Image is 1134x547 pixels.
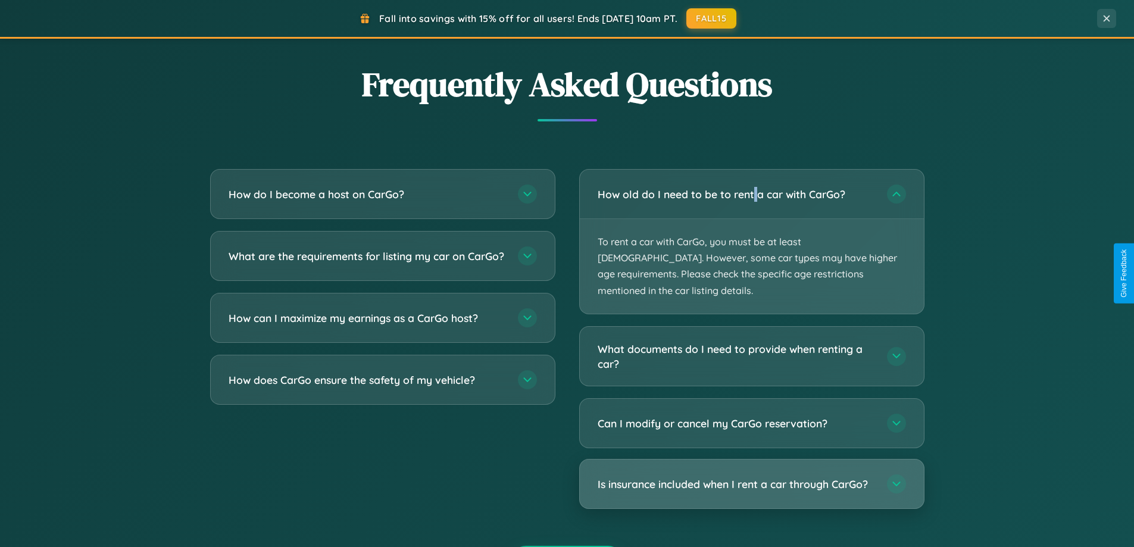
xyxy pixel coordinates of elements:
h3: How do I become a host on CarGo? [229,187,506,202]
h3: How does CarGo ensure the safety of my vehicle? [229,373,506,387]
h3: Can I modify or cancel my CarGo reservation? [598,416,875,431]
button: FALL15 [686,8,736,29]
h3: How old do I need to be to rent a car with CarGo? [598,187,875,202]
p: To rent a car with CarGo, you must be at least [DEMOGRAPHIC_DATA]. However, some car types may ha... [580,219,924,314]
h3: Is insurance included when I rent a car through CarGo? [598,477,875,492]
h3: What are the requirements for listing my car on CarGo? [229,249,506,264]
div: Give Feedback [1120,249,1128,298]
h3: What documents do I need to provide when renting a car? [598,342,875,371]
h3: How can I maximize my earnings as a CarGo host? [229,311,506,326]
span: Fall into savings with 15% off for all users! Ends [DATE] 10am PT. [379,12,677,24]
h2: Frequently Asked Questions [210,61,924,107]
